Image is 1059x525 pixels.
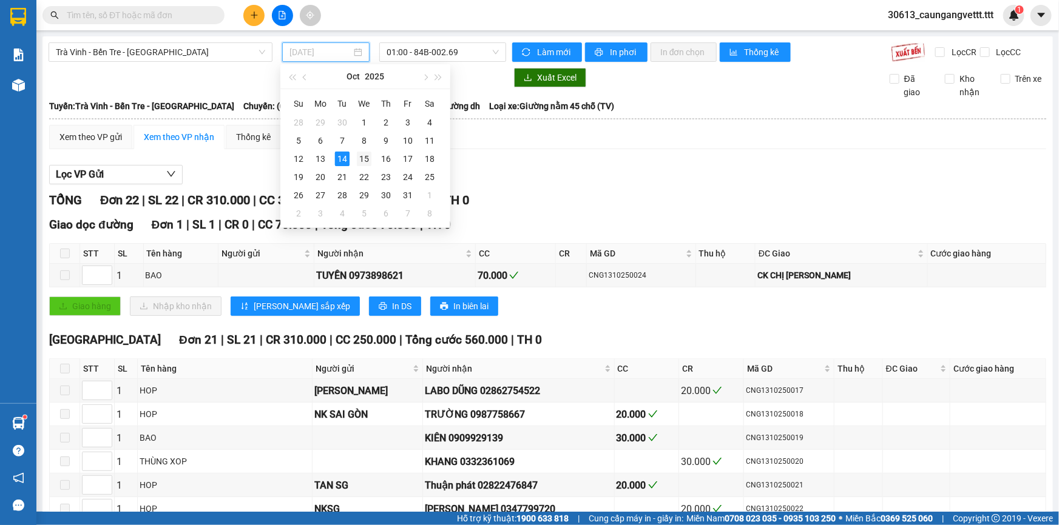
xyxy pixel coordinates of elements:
div: 16 [379,152,393,166]
div: Xem theo VP nhận [144,130,214,144]
th: Tên hàng [138,359,312,379]
button: printerIn phơi [585,42,648,62]
th: CC [476,244,556,264]
div: 6 [379,206,393,221]
span: Hỗ trợ kỹ thuật: [457,512,569,525]
div: TÌNH [79,38,202,52]
div: 27 [313,188,328,202]
span: Giao dọc đường [49,218,134,232]
td: 2025-11-07 [397,204,419,222]
span: Miền Bắc [845,512,933,525]
div: KHANG 0332361069 [425,454,612,469]
td: 2025-11-08 [419,204,441,222]
input: Tìm tên, số ĐT hoặc mã đơn [67,8,210,22]
sup: 1 [1015,5,1024,14]
div: LABO DŨNG 02862754522 [425,383,612,398]
button: In đơn chọn [651,42,717,62]
th: CC [615,359,680,379]
td: 2025-10-09 [375,132,397,150]
div: THÙNG XOP [140,455,310,468]
div: 20.000 [681,383,742,398]
td: CNG1310250017 [744,379,834,403]
div: 3 [313,206,328,221]
div: 1 [422,188,437,202]
span: | [218,218,222,232]
span: CR : [9,78,28,90]
span: | [511,333,514,347]
div: 0865682444 [79,52,202,69]
div: TUYỀN 0973898621 [316,268,473,283]
td: 2025-10-28 [331,186,353,204]
img: solution-icon [12,48,25,61]
div: 31 [401,188,415,202]
span: | [399,333,402,347]
span: SL 1 [192,218,215,232]
td: 2025-11-01 [419,186,441,204]
div: 5 [357,206,371,221]
div: 7 [401,206,415,221]
img: icon-new-feature [1009,10,1020,21]
div: 12 [291,152,306,166]
span: CC 320.000 [259,193,322,207]
div: 22 [357,170,371,184]
span: Nhận: [79,10,108,23]
th: Tu [331,94,353,113]
span: CR 310.000 [188,193,250,207]
div: 25 [422,170,437,184]
td: 2025-10-11 [419,132,441,150]
span: sort-ascending [240,302,249,312]
span: ĐC Giao [886,362,938,375]
th: Su [288,94,310,113]
td: CNG1310250024 [587,264,696,287]
sup: 1 [23,415,27,419]
span: | [330,333,333,347]
div: 21 [335,170,350,184]
td: 2025-10-22 [353,168,375,186]
span: Chuyến: (01:00 [DATE]) [243,99,332,113]
div: 7 [335,133,350,148]
span: In biên lai [453,299,489,313]
div: 1 [117,430,135,446]
div: CNG1310250020 [746,456,832,467]
span: Đã giao [899,72,936,99]
span: | [578,512,580,525]
img: warehouse-icon [12,79,25,92]
td: 2025-10-10 [397,132,419,150]
td: 2025-10-07 [331,132,353,150]
span: Đơn 1 [152,218,184,232]
span: | [260,333,263,347]
td: CNG1310250022 [744,497,834,521]
div: CNG1310250017 [746,385,832,396]
div: CNG1310250021 [746,480,832,491]
span: CR 0 [225,218,249,232]
span: SL 21 [227,333,257,347]
span: [GEOGRAPHIC_DATA] [49,333,161,347]
div: KIÊN 0909929139 [425,430,612,446]
div: 30 [379,188,393,202]
button: Oct [347,64,360,89]
th: CR [679,359,744,379]
span: Loại xe: Giường nằm 45 chỗ (TV) [489,99,614,113]
div: 1 [117,407,135,422]
td: 2025-10-31 [397,186,419,204]
td: 2025-10-13 [310,150,331,168]
td: 2025-10-02 [375,113,397,132]
span: printer [595,48,605,58]
span: Tổng cước 560.000 [405,333,508,347]
span: check [648,409,658,419]
th: Thu hộ [834,359,883,379]
span: printer [379,302,387,312]
b: Tuyến: Trà Vinh - Bến Tre - [GEOGRAPHIC_DATA] [49,101,234,111]
span: 01:00 - 84B-002.69 [387,43,499,61]
span: Đơn 21 [179,333,218,347]
div: 4 [335,206,350,221]
div: 20 [313,170,328,184]
span: Miền Nam [686,512,836,525]
div: CNG1310250019 [746,432,832,444]
button: downloadXuất Excel [514,68,586,87]
th: SL [115,244,144,264]
div: 29 [313,115,328,130]
div: 24 [401,170,415,184]
span: notification [13,472,24,484]
span: TH 0 [444,193,469,207]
